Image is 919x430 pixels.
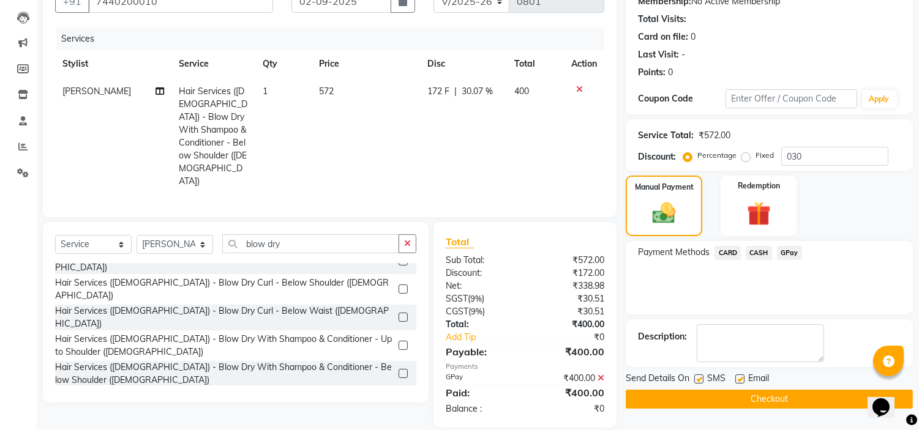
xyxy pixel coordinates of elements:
div: Total Visits: [638,13,686,26]
div: Payable: [437,344,525,359]
div: Service Total: [638,129,694,142]
div: ₹0 [525,402,614,415]
div: Points: [638,66,666,79]
th: Total [507,50,564,78]
th: Service [171,50,256,78]
div: ₹338.98 [525,280,614,292]
div: 0 [691,31,696,43]
label: Manual Payment [635,182,694,193]
div: Total: [437,318,525,331]
div: ₹0 [540,331,614,344]
span: Payment Methods [638,246,710,259]
div: ₹172.00 [525,267,614,280]
div: Card on file: [638,31,688,43]
span: Email [748,372,769,387]
th: Qty [255,50,312,78]
div: ₹400.00 [525,344,614,359]
th: Action [564,50,604,78]
span: 572 [319,86,334,97]
label: Redemption [738,180,780,191]
span: SMS [707,372,726,387]
div: Hair Services ([DEMOGRAPHIC_DATA]) - Blow Dry Curl - Below Shoulder ([DEMOGRAPHIC_DATA]) [55,276,394,302]
input: Search or Scan [222,234,399,253]
label: Percentage [697,150,737,161]
span: 9% [470,294,482,303]
div: Description: [638,330,687,343]
span: 172 F [427,85,449,98]
span: 30.07 % [462,85,493,98]
div: Payments [446,361,604,372]
div: Hair Services ([DEMOGRAPHIC_DATA]) - Blow Dry Curl - Below Waist ([DEMOGRAPHIC_DATA]) [55,305,394,330]
div: ₹572.00 [699,129,730,142]
div: ( ) [437,305,525,318]
div: Services [56,28,613,50]
span: 400 [514,86,529,97]
label: Fixed [756,150,774,161]
div: Hair Services ([DEMOGRAPHIC_DATA]) - Blow Dry With Shampoo & Conditioner - Below Shoulder ([DEMOG... [55,361,394,387]
img: _cash.svg [645,200,682,226]
div: ( ) [437,292,525,305]
button: Apply [862,90,897,108]
span: [PERSON_NAME] [62,86,131,97]
div: Sub Total: [437,254,525,267]
iframe: chat widget [868,381,907,418]
span: GPay [777,246,802,260]
span: CASH [746,246,772,260]
button: Checkout [626,390,913,409]
span: CARD [715,246,741,260]
div: ₹30.51 [525,305,614,318]
div: Paid: [437,385,525,400]
div: ₹400.00 [525,318,614,331]
div: ₹400.00 [525,385,614,400]
div: ₹30.51 [525,292,614,305]
span: | [454,85,457,98]
span: Total [446,235,474,248]
span: SGST [446,293,468,304]
div: ₹572.00 [525,254,614,267]
span: Send Details On [626,372,689,387]
div: ₹400.00 [525,372,614,385]
div: Hair Services ([DEMOGRAPHIC_DATA]) - Blow Dry With Shampoo & Conditioner - Upto Shoulder ([DEMOGR... [55,333,394,358]
div: Discount: [638,150,676,163]
span: 1 [263,86,268,97]
th: Disc [420,50,507,78]
input: Enter Offer / Coupon Code [726,89,857,108]
th: Stylist [55,50,171,78]
div: Last Visit: [638,48,679,61]
div: Balance : [437,402,525,415]
div: Discount: [437,267,525,280]
span: CGST [446,306,468,317]
div: - [681,48,685,61]
th: Price [312,50,420,78]
div: Coupon Code [638,92,726,105]
span: Hair Services ([DEMOGRAPHIC_DATA]) - Blow Dry With Shampoo & Conditioner - Below Shoulder ([DEMOG... [179,86,247,187]
span: 9% [471,306,482,316]
div: Net: [437,280,525,292]
div: 0 [668,66,673,79]
a: Add Tip [437,331,540,344]
div: GPay [437,372,525,385]
img: _gift.svg [740,199,778,229]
